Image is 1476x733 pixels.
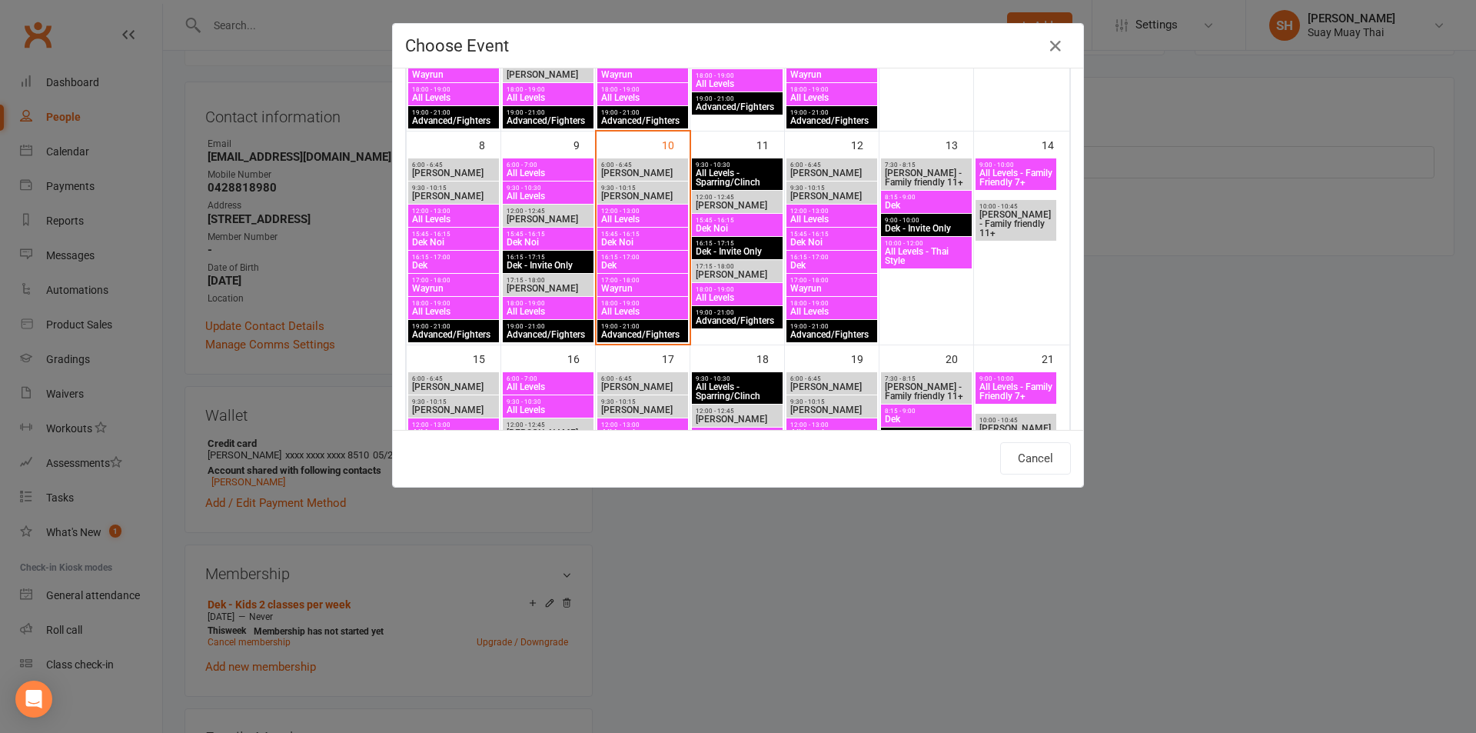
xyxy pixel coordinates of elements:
[600,86,685,93] span: 18:00 - 19:00
[411,284,496,293] span: Wayrun
[695,293,780,302] span: All Levels
[946,345,973,371] div: 20
[411,405,496,415] span: [PERSON_NAME]
[695,263,780,270] span: 17:15 - 18:00
[695,217,780,224] span: 15:45 - 16:15
[411,254,496,261] span: 16:15 - 17:00
[600,284,685,293] span: Wayrun
[695,247,780,256] span: Dek - Invite Only
[790,421,874,428] span: 12:00 - 13:00
[790,168,874,178] span: [PERSON_NAME]
[695,408,780,415] span: 12:00 - 12:45
[790,323,874,330] span: 19:00 - 21:00
[979,210,1053,238] span: [PERSON_NAME] - Family friendly 11+
[506,382,590,391] span: All Levels
[790,231,874,238] span: 15:45 - 16:15
[756,345,784,371] div: 18
[695,224,780,233] span: Dek Noi
[695,79,780,88] span: All Levels
[790,382,874,391] span: [PERSON_NAME]
[411,300,496,307] span: 18:00 - 19:00
[979,417,1053,424] span: 10:00 - 10:45
[506,70,590,79] span: [PERSON_NAME]
[506,215,590,224] span: [PERSON_NAME]
[506,93,590,102] span: All Levels
[506,162,590,168] span: 6:00 - 7:00
[600,215,685,224] span: All Levels
[884,194,969,201] span: 8:15 - 9:00
[790,405,874,415] span: [PERSON_NAME]
[411,168,496,178] span: [PERSON_NAME]
[506,208,590,215] span: 12:00 - 12:45
[884,408,969,415] span: 8:15 - 9:00
[506,185,590,192] span: 9:30 - 10:30
[506,192,590,201] span: All Levels
[506,307,590,316] span: All Levels
[600,109,685,116] span: 19:00 - 21:00
[411,116,496,125] span: Advanced/Fighters
[756,132,784,157] div: 11
[600,70,685,79] span: Wayrun
[411,421,496,428] span: 12:00 - 13:00
[411,375,496,382] span: 6:00 - 6:45
[884,201,969,210] span: Dek
[600,421,685,428] span: 12:00 - 13:00
[411,192,496,201] span: [PERSON_NAME]
[662,345,690,371] div: 17
[1042,345,1069,371] div: 21
[411,215,496,224] span: All Levels
[506,284,590,293] span: [PERSON_NAME]
[506,421,590,428] span: 12:00 - 12:45
[790,238,874,247] span: Dek Noi
[600,277,685,284] span: 17:00 - 18:00
[884,240,969,247] span: 10:00 - 12:00
[411,398,496,405] span: 9:30 - 10:15
[851,132,879,157] div: 12
[600,192,685,201] span: [PERSON_NAME]
[600,93,685,102] span: All Levels
[600,428,685,438] span: All Levels
[790,86,874,93] span: 18:00 - 19:00
[506,168,590,178] span: All Levels
[600,261,685,270] span: Dek
[790,330,874,339] span: Advanced/Fighters
[695,194,780,201] span: 12:00 - 12:45
[790,208,874,215] span: 12:00 - 13:00
[979,382,1053,401] span: All Levels - Family Friendly 7+
[790,116,874,125] span: Advanced/Fighters
[695,240,780,247] span: 16:15 - 17:15
[790,277,874,284] span: 17:00 - 18:00
[573,132,595,157] div: 9
[695,375,780,382] span: 9:30 - 10:30
[473,345,500,371] div: 15
[15,681,52,718] div: Open Intercom Messenger
[411,185,496,192] span: 9:30 - 10:15
[695,201,780,210] span: [PERSON_NAME]
[790,254,874,261] span: 16:15 - 17:00
[662,132,690,157] div: 10
[600,330,685,339] span: Advanced/Fighters
[884,375,969,382] span: 7:30 - 8:15
[946,132,973,157] div: 13
[411,70,496,79] span: Wayrun
[695,168,780,187] span: All Levels - Sparring/Clinch
[600,405,685,415] span: [PERSON_NAME]
[567,345,595,371] div: 16
[695,162,780,168] span: 9:30 - 10:30
[411,208,496,215] span: 12:00 - 13:00
[600,254,685,261] span: 16:15 - 17:00
[1042,132,1069,157] div: 14
[506,375,590,382] span: 6:00 - 7:00
[790,93,874,102] span: All Levels
[506,398,590,405] span: 9:30 - 10:30
[979,162,1053,168] span: 9:00 - 10:00
[790,284,874,293] span: Wayrun
[695,382,780,401] span: All Levels - Sparring/Clinch
[600,300,685,307] span: 18:00 - 19:00
[979,424,1053,451] span: [PERSON_NAME] - Family friendly 11+
[506,116,590,125] span: Advanced/Fighters
[411,330,496,339] span: Advanced/Fighters
[979,168,1053,187] span: All Levels - Family Friendly 7+
[790,70,874,79] span: Wayrun
[790,300,874,307] span: 18:00 - 19:00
